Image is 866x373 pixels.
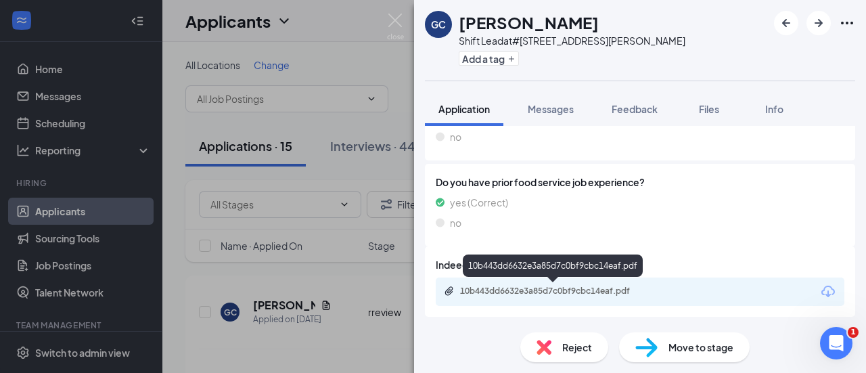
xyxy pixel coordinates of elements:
div: Shift Lead at #[STREET_ADDRESS][PERSON_NAME] [459,34,685,47]
div: 10b443dd6632e3a85d7c0bf9cbc14eaf.pdf [460,286,649,297]
span: Messages [528,103,574,115]
span: Do you have prior food service job experience? [436,175,844,190]
svg: ArrowRight [811,15,827,31]
span: yes (Correct) [450,195,508,210]
button: PlusAdd a tag [459,51,519,66]
span: Indeed Resume [436,257,507,272]
span: no [450,215,461,230]
iframe: Intercom live chat [820,327,852,359]
svg: Paperclip [444,286,455,297]
div: GC [431,18,446,31]
span: Feedback [612,103,658,115]
button: ArrowLeftNew [774,11,798,35]
svg: Ellipses [839,15,855,31]
span: Application [438,103,490,115]
span: no [450,129,461,144]
h1: [PERSON_NAME] [459,11,599,34]
svg: Download [820,284,836,300]
span: Info [765,103,783,115]
button: ArrowRight [806,11,831,35]
span: 1 [848,327,859,338]
svg: ArrowLeftNew [778,15,794,31]
span: Reject [562,340,592,355]
span: Move to stage [668,340,733,355]
span: Files [699,103,719,115]
svg: Plus [507,55,516,63]
a: Paperclip10b443dd6632e3a85d7c0bf9cbc14eaf.pdf [444,286,663,299]
div: 10b443dd6632e3a85d7c0bf9cbc14eaf.pdf [463,255,643,277]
